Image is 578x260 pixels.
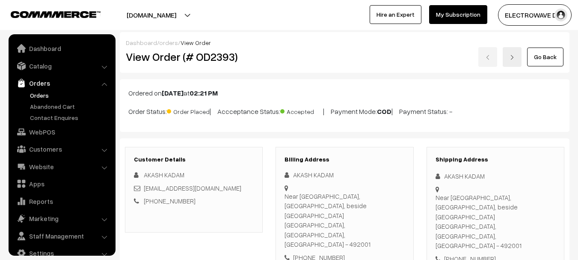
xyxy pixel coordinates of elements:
[190,89,218,97] b: 02:21 PM
[285,191,404,249] div: Near [GEOGRAPHIC_DATA], [GEOGRAPHIC_DATA], beside [GEOGRAPHIC_DATA] [GEOGRAPHIC_DATA], [GEOGRAPHI...
[11,75,113,91] a: Orders
[280,105,323,116] span: Accepted
[11,124,113,140] a: WebPOS
[144,171,184,179] span: AKASH KADAM
[128,88,561,98] p: Ordered on at
[436,193,555,251] div: Near [GEOGRAPHIC_DATA], [GEOGRAPHIC_DATA], beside [GEOGRAPHIC_DATA] [GEOGRAPHIC_DATA], [GEOGRAPHI...
[11,159,113,174] a: Website
[285,156,404,163] h3: Billing Address
[11,58,113,74] a: Catalog
[167,105,210,116] span: Order Placed
[510,55,515,60] img: right-arrow.png
[11,211,113,226] a: Marketing
[144,184,241,192] a: [EMAIL_ADDRESS][DOMAIN_NAME]
[28,91,113,100] a: Orders
[11,176,113,191] a: Apps
[11,9,86,19] a: COMMMERCE
[11,41,113,56] a: Dashboard
[436,156,555,163] h3: Shipping Address
[126,38,563,47] div: / /
[126,50,263,63] h2: View Order (# OD2393)
[377,107,391,116] b: COD
[527,48,563,66] a: Go Back
[97,4,206,26] button: [DOMAIN_NAME]
[11,11,101,18] img: COMMMERCE
[28,102,113,111] a: Abandoned Cart
[429,5,487,24] a: My Subscription
[498,4,572,26] button: ELECTROWAVE DE…
[11,194,113,209] a: Reports
[159,39,178,46] a: orders
[370,5,421,24] a: Hire an Expert
[144,197,196,205] a: [PHONE_NUMBER]
[162,89,184,97] b: [DATE]
[126,39,157,46] a: Dashboard
[128,105,561,117] p: Order Status: | Accceptance Status: | Payment Mode: | Payment Status: -
[181,39,211,46] span: View Order
[11,228,113,244] a: Staff Management
[285,170,404,180] div: AKASH KADAM
[436,171,555,181] div: AKASH KADAM
[554,9,567,21] img: user
[28,113,113,122] a: Contact Enquires
[11,141,113,157] a: Customers
[134,156,254,163] h3: Customer Details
